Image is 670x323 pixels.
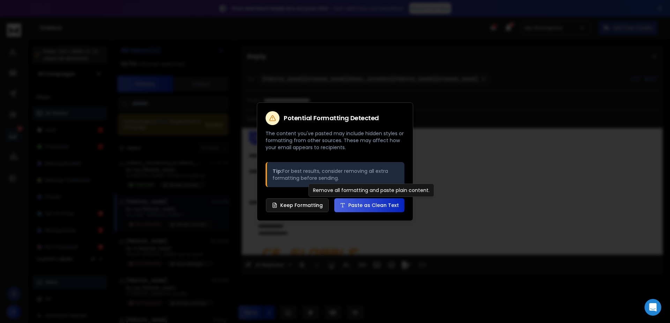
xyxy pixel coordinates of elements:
h2: Potential Formatting Detected [284,115,379,121]
div: Open Intercom Messenger [645,299,661,316]
strong: Tip: [273,168,282,175]
div: Remove all formatting and paste plain content. [308,184,434,197]
button: Paste as Clean Text [334,198,404,212]
p: For best results, consider removing all extra formatting before sending. [273,168,399,182]
button: Keep Formatting [266,198,329,212]
p: The content you've pasted may include hidden styles or formatting from other sources. These may a... [266,130,404,151]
